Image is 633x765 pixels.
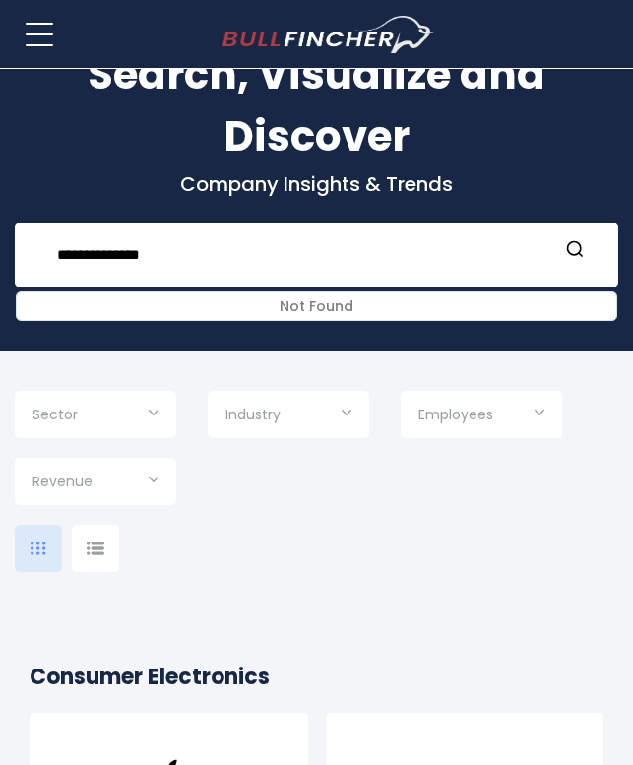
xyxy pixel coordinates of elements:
span: Employees [418,406,493,423]
input: Selection [32,466,158,501]
img: icon-comp-grid.svg [31,542,46,555]
div: Not Found [17,292,616,320]
span: Industry [225,406,281,423]
input: Selection [418,399,544,434]
p: Company Insights & Trends [15,171,618,197]
a: Go to homepage [222,16,434,53]
h2: Consumer Electronics [30,661,603,693]
img: bullfincher logo [222,16,434,53]
span: Revenue [32,473,93,490]
button: Search [562,238,588,264]
img: icon-comp-list-view.svg [87,542,104,555]
span: Sector [32,406,78,423]
input: Selection [32,399,158,434]
input: Selection [225,399,351,434]
h1: Search, Visualize and Discover [15,43,618,167]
